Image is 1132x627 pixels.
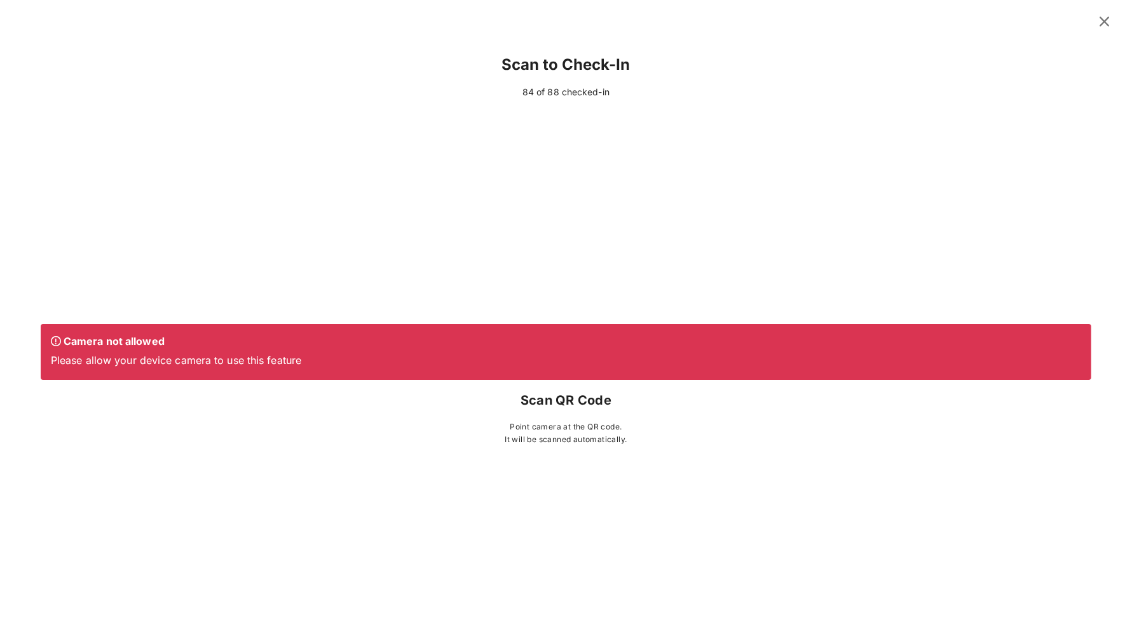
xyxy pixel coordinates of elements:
p: Camera not allowed [51,334,1081,348]
p: Please allow your device camera to use this feature [51,353,1081,367]
div: Scan to Check-In [41,44,1091,85]
p: Scan QR Code [41,390,1091,410]
p: It will be scanned automatically. [41,433,1091,446]
div: 84 of 88 checked-in [41,85,1091,99]
p: Point camera at the QR code. [41,421,1091,433]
